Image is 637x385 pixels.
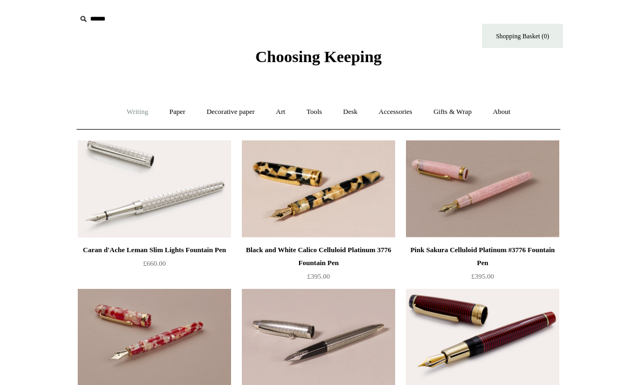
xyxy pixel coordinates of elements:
a: Choosing Keeping [255,56,382,64]
a: Shopping Basket (0) [482,24,563,48]
div: Black and White Calico Celluloid Platinum 3776 Fountain Pen [245,244,392,269]
a: Caran d'Ache Leman Slim Lights Fountain Pen Caran d'Ache Leman Slim Lights Fountain Pen [78,140,231,238]
a: Black and White Calico Celluloid Platinum 3776 Fountain Pen Black and White Calico Celluloid Plat... [242,140,395,238]
a: Paper [160,98,195,126]
img: Caran d'Ache Leman Slim Lights Fountain Pen [78,140,231,238]
a: Pink Sakura Celluloid Platinum #3776 Fountain Pen £395.00 [406,244,559,288]
a: Tools [297,98,332,126]
span: £660.00 [143,259,166,267]
img: Pink Sakura Celluloid Platinum #3776 Fountain Pen [406,140,559,238]
a: Art [266,98,295,126]
a: Black and White Calico Celluloid Platinum 3776 Fountain Pen £395.00 [242,244,395,288]
div: Caran d'Ache Leman Slim Lights Fountain Pen [80,244,228,256]
a: Desk [334,98,368,126]
a: Decorative paper [197,98,265,126]
span: £395.00 [471,272,494,280]
a: Caran d'Ache Leman Slim Lights Fountain Pen £660.00 [78,244,231,288]
a: Gifts & Wrap [424,98,482,126]
span: Choosing Keeping [255,48,382,65]
a: About [483,98,520,126]
a: Pink Sakura Celluloid Platinum #3776 Fountain Pen Pink Sakura Celluloid Platinum #3776 Fountain Pen [406,140,559,238]
div: Pink Sakura Celluloid Platinum #3776 Fountain Pen [409,244,557,269]
img: Black and White Calico Celluloid Platinum 3776 Fountain Pen [242,140,395,238]
span: £395.00 [307,272,330,280]
a: Writing [117,98,158,126]
a: Accessories [369,98,422,126]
